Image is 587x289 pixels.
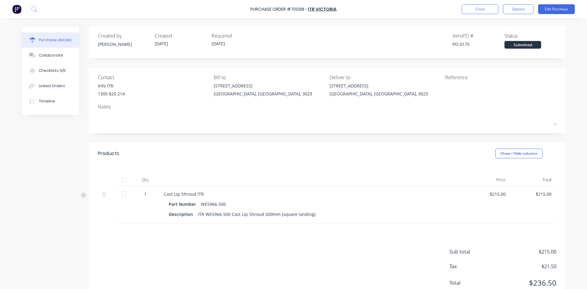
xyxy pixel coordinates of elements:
div: [GEOGRAPHIC_DATA], [GEOGRAPHIC_DATA], 3023 [330,91,428,97]
div: Total [511,174,556,186]
div: Created by [98,32,150,39]
img: Factory [12,5,21,14]
span: Total [449,279,495,287]
button: Show / Hide columns [495,149,543,158]
div: PO-0175 [452,41,504,47]
div: Price [465,174,511,186]
div: Collaborate [39,53,63,58]
div: ITR WE5966-500 Cast Lip Shroud 500mm (square landing) [198,210,316,219]
div: $215.00 [470,191,506,197]
div: Submitted [504,41,541,49]
div: Xero PO # [452,32,504,39]
div: Linked Orders [39,83,65,89]
button: Checklists 0/0 [22,63,79,78]
span: Tax [449,263,495,270]
span: $236.50 [495,277,556,288]
div: Reference [445,74,556,81]
button: Timeline [22,94,79,109]
button: Close [462,4,498,14]
button: Options [503,4,533,14]
div: [STREET_ADDRESS] [214,83,312,89]
button: Collaborate [22,48,79,63]
div: Cast Lip Shroud ITR [164,191,460,197]
span: $215.00 [495,248,556,255]
button: Edit Purchase [538,4,575,14]
a: ITR Victoria [308,6,337,12]
div: [STREET_ADDRESS] [330,83,428,89]
div: Bill to [214,74,325,81]
span: $21.50 [495,263,556,270]
div: Purchase details [39,37,72,43]
button: Purchase details [22,32,79,48]
button: Linked Orders [22,78,79,94]
div: [GEOGRAPHIC_DATA], [GEOGRAPHIC_DATA], 3023 [214,91,312,97]
div: Notes [98,103,556,110]
span: Sub total [449,248,495,255]
div: $215.00 [515,191,552,197]
div: Contact [98,74,209,81]
div: Timeline [39,98,55,104]
div: Created [155,32,207,39]
div: Part Number [169,200,201,209]
div: [PERSON_NAME] [98,41,150,47]
div: WE5966-500 [201,200,226,209]
div: Info ITR [98,83,125,89]
div: Deliver to [330,74,441,81]
div: Required [212,32,264,39]
div: Checklists 0/0 [39,68,66,73]
div: Status [504,32,556,39]
div: 1300 820 214 [98,91,125,97]
div: Purchase Order #70098 - [250,6,307,13]
div: Products [98,150,119,157]
div: 1 [136,191,154,197]
div: Description [169,210,198,219]
div: Qty [131,174,159,186]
